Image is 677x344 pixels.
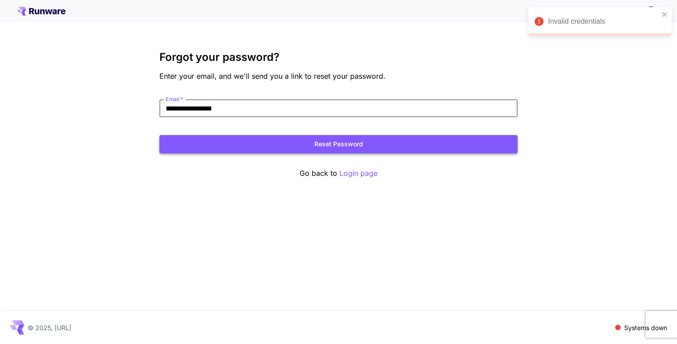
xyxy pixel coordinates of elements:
[642,2,660,20] button: In order to qualify for free credit, you need to sign up with a business email address and click ...
[28,323,71,332] p: © 2025, [URL]
[159,71,518,81] p: Enter your email, and we'll send you a link to reset your password.
[159,51,518,64] h3: Forgot your password?
[662,11,668,18] button: close
[159,135,518,153] button: Reset Password
[166,95,183,103] label: Email
[159,168,518,179] p: Go back to
[624,323,667,332] p: Systems down
[339,168,377,179] button: Login page
[548,16,659,27] div: Invalid credentials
